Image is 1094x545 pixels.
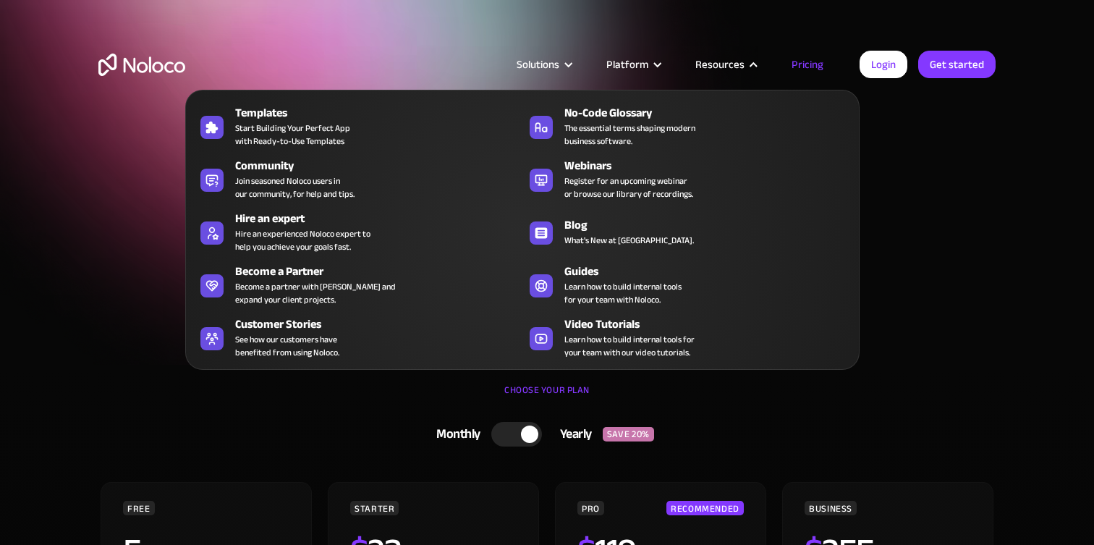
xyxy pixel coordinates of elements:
[517,55,559,74] div: Solutions
[193,154,522,203] a: CommunityJoin seasoned Noloco users inour community, for help and tips.
[677,55,773,74] div: Resources
[564,316,858,333] div: Video Tutorials
[235,333,339,359] span: See how our customers have benefited from using Noloco.
[499,55,588,74] div: Solutions
[235,316,529,333] div: Customer Stories
[522,207,852,256] a: BlogWhat's New at [GEOGRAPHIC_DATA].
[564,174,693,200] span: Register for an upcoming webinar or browse our library of recordings.
[123,501,155,515] div: FREE
[235,174,355,200] span: Join seasoned Noloco users in our community, for help and tips.
[603,427,654,442] div: SAVE 20%
[695,55,745,74] div: Resources
[564,216,858,234] div: Blog
[564,104,858,122] div: No-Code Glossary
[522,154,852,203] a: WebinarsRegister for an upcoming webinaror browse our library of recordings.
[193,313,522,362] a: Customer StoriesSee how our customers havebenefited from using Noloco.
[522,101,852,151] a: No-Code GlossaryThe essential terms shaping modernbusiness software.
[193,260,522,309] a: Become a PartnerBecome a partner with [PERSON_NAME] andexpand your client projects.
[606,55,648,74] div: Platform
[564,122,695,148] span: The essential terms shaping modern business software.
[235,263,529,280] div: Become a Partner
[577,501,604,515] div: PRO
[564,280,682,306] span: Learn how to build internal tools for your team with Noloco.
[193,101,522,151] a: TemplatesStart Building Your Perfect Appwith Ready-to-Use Templates
[588,55,677,74] div: Platform
[918,51,996,78] a: Get started
[98,224,996,246] h2: Start for free. Upgrade to support your business at any stage.
[193,207,522,256] a: Hire an expertHire an experienced Noloco expert tohelp you achieve your goals fast.
[522,313,852,362] a: Video TutorialsLearn how to build internal tools foryour team with our video tutorials.
[564,333,695,359] span: Learn how to build internal tools for your team with our video tutorials.
[522,260,852,309] a: GuidesLearn how to build internal toolsfor your team with Noloco.
[235,122,350,148] span: Start Building Your Perfect App with Ready-to-Use Templates
[350,501,399,515] div: STARTER
[418,423,491,445] div: Monthly
[98,123,996,210] h1: Flexible Pricing Designed for Business
[235,280,396,306] div: Become a partner with [PERSON_NAME] and expand your client projects.
[860,51,907,78] a: Login
[666,501,744,515] div: RECOMMENDED
[235,227,370,253] div: Hire an experienced Noloco expert to help you achieve your goals fast.
[98,379,996,415] div: CHOOSE YOUR PLAN
[98,54,185,76] a: home
[773,55,841,74] a: Pricing
[805,501,857,515] div: BUSINESS
[564,263,858,280] div: Guides
[542,423,603,445] div: Yearly
[564,234,694,247] span: What's New at [GEOGRAPHIC_DATA].
[235,104,529,122] div: Templates
[564,157,858,174] div: Webinars
[235,157,529,174] div: Community
[235,210,529,227] div: Hire an expert
[185,69,860,370] nav: Resources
